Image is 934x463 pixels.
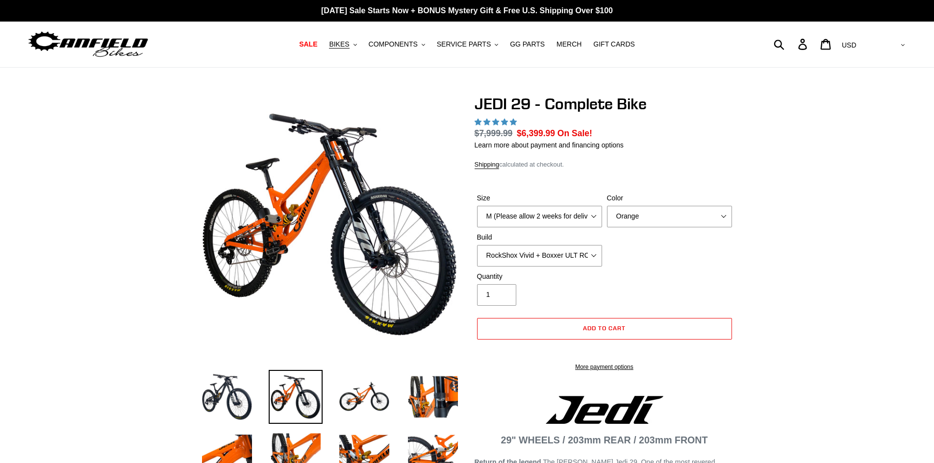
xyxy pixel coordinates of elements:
a: SALE [294,38,322,51]
span: Add to cart [583,324,626,332]
img: Canfield Bikes [27,29,150,60]
span: 5.00 stars [475,118,519,126]
label: Build [477,232,602,243]
label: Size [477,193,602,203]
button: BIKES [324,38,361,51]
img: Load image into Gallery viewer, JEDI 29 - Complete Bike [406,370,460,424]
a: Learn more about payment and financing options [475,141,624,149]
button: COMPONENTS [364,38,430,51]
span: BIKES [329,40,349,49]
button: Add to cart [477,318,732,340]
span: MERCH [556,40,581,49]
span: GIFT CARDS [593,40,635,49]
img: JEDI 29 - Complete Bike [202,97,458,352]
a: More payment options [477,363,732,371]
a: GG PARTS [505,38,550,51]
a: GIFT CARDS [588,38,640,51]
span: COMPONENTS [369,40,418,49]
input: Search [779,33,804,55]
img: Jedi Logo [546,396,663,424]
img: Load image into Gallery viewer, JEDI 29 - Complete Bike [337,370,391,424]
img: Load image into Gallery viewer, JEDI 29 - Complete Bike [269,370,323,424]
span: SALE [299,40,317,49]
span: GG PARTS [510,40,545,49]
a: Shipping [475,161,500,169]
label: Color [607,193,732,203]
span: $6,399.99 [517,128,555,138]
span: SERVICE PARTS [437,40,491,49]
div: calculated at checkout. [475,160,734,170]
label: Quantity [477,271,602,282]
a: MERCH [552,38,586,51]
s: $7,999.99 [475,128,513,138]
button: SERVICE PARTS [432,38,503,51]
strong: 29" WHEELS / 203mm REAR / 203mm FRONT [501,435,708,445]
span: On Sale! [557,127,592,140]
h1: JEDI 29 - Complete Bike [475,95,734,113]
img: Load image into Gallery viewer, JEDI 29 - Complete Bike [200,370,254,424]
